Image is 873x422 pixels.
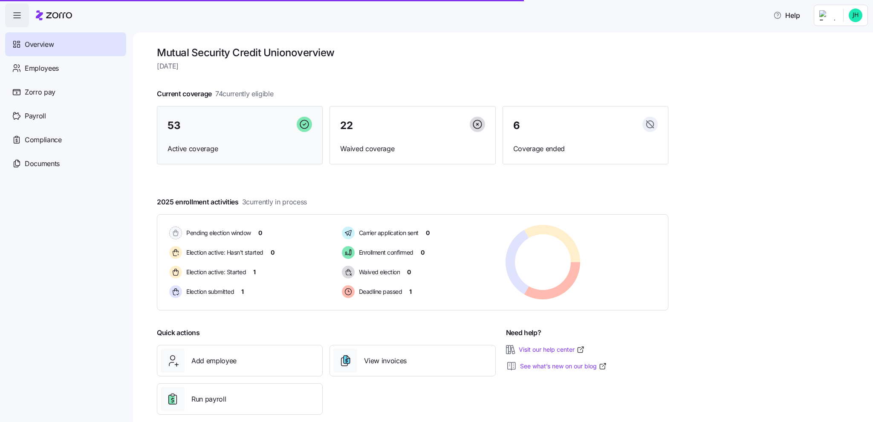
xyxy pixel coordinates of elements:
span: Active coverage [168,144,312,154]
a: Zorro pay [5,80,126,104]
span: 3 currently in process [242,197,307,207]
span: Need help? [506,327,541,338]
span: Add employee [191,356,237,366]
span: 74 currently eligible [215,89,274,99]
span: Documents [25,158,60,169]
span: Pending election window [184,229,251,237]
span: Waived election [356,268,400,276]
a: See what’s new on our blog [520,362,607,370]
a: Overview [5,32,126,56]
span: 0 [271,248,275,257]
a: Visit our help center [519,345,585,354]
span: Employees [25,63,59,74]
span: Election active: Started [184,268,246,276]
span: Run payroll [191,394,226,405]
span: 1 [409,287,412,296]
span: 0 [407,268,411,276]
span: Enrollment confirmed [356,248,413,257]
span: Carrier application sent [356,229,419,237]
span: 2025 enrollment activities [157,197,307,207]
span: 1 [253,268,256,276]
a: Documents [5,152,126,175]
span: Payroll [25,111,46,121]
img: Employer logo [819,10,836,20]
span: Current coverage [157,89,274,99]
span: 53 [168,121,180,131]
span: 22 [340,121,353,131]
button: Help [766,7,807,24]
span: 1 [241,287,244,296]
span: Help [773,10,800,20]
a: Compliance [5,128,126,152]
a: Payroll [5,104,126,128]
span: [DATE] [157,61,668,72]
span: 0 [426,229,430,237]
span: Waived coverage [340,144,485,154]
span: Election submitted [184,287,234,296]
span: Deadline passed [356,287,402,296]
span: Zorro pay [25,87,55,98]
span: Election active: Hasn't started [184,248,263,257]
span: 6 [513,121,520,131]
span: View invoices [364,356,407,366]
span: Overview [25,39,54,50]
span: Coverage ended [513,144,658,154]
span: 0 [258,229,262,237]
h1: Mutual Security Credit Union overview [157,46,668,59]
span: 0 [421,248,425,257]
a: Employees [5,56,126,80]
img: 8c8e6c77ffa765d09eea4464d202a615 [849,9,862,22]
span: Compliance [25,135,62,145]
span: Quick actions [157,327,200,338]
